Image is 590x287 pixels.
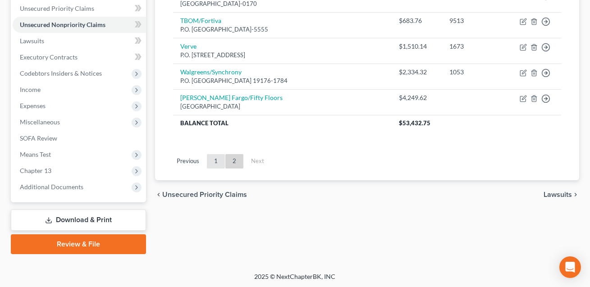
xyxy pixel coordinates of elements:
a: Walgreens/Synchrony [180,68,242,76]
a: Executory Contracts [13,49,146,65]
span: Unsecured Priority Claims [162,191,247,198]
div: P.O. [GEOGRAPHIC_DATA] 19176-1784 [180,77,384,85]
a: [PERSON_NAME] Fargo/Fifty Floors [180,94,283,101]
a: Previous [169,154,206,169]
span: Chapter 13 [20,167,51,174]
div: Open Intercom Messenger [559,256,581,278]
span: SOFA Review [20,134,57,142]
span: Unsecured Nonpriority Claims [20,21,105,28]
i: chevron_left [155,191,162,198]
div: $4,249.62 [399,93,435,102]
span: Miscellaneous [20,118,60,126]
div: 9513 [450,16,501,25]
a: Unsecured Priority Claims [13,0,146,17]
span: Lawsuits [544,191,572,198]
a: SOFA Review [13,130,146,146]
i: chevron_right [572,191,579,198]
span: Means Test [20,150,51,158]
span: Codebtors Insiders & Notices [20,69,102,77]
a: Verve [180,42,197,50]
span: Unsecured Priority Claims [20,5,94,12]
div: 1673 [450,42,501,51]
button: Lawsuits chevron_right [544,191,579,198]
a: Review & File [11,234,146,254]
button: chevron_left Unsecured Priority Claims [155,191,247,198]
span: Expenses [20,102,46,109]
a: Unsecured Nonpriority Claims [13,17,146,33]
div: [GEOGRAPHIC_DATA] [180,102,384,111]
div: 1053 [450,68,501,77]
a: TBOM/Fortiva [180,17,221,24]
div: $2,334.32 [399,68,435,77]
a: Download & Print [11,210,146,231]
a: Lawsuits [13,33,146,49]
a: 1 [207,154,225,169]
div: P.O. [GEOGRAPHIC_DATA]-5555 [180,25,384,34]
span: Income [20,86,41,93]
div: $683.76 [399,16,435,25]
div: P.O. [STREET_ADDRESS] [180,51,384,59]
a: 2 [225,154,243,169]
span: Lawsuits [20,37,44,45]
th: Balance Total [173,115,392,131]
span: $53,432.75 [399,119,431,127]
div: $1,510.14 [399,42,435,51]
span: Executory Contracts [20,53,78,61]
span: Additional Documents [20,183,83,191]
